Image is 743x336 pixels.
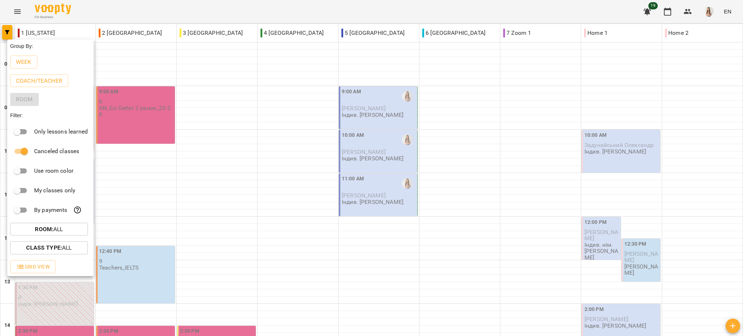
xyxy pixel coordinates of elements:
b: Room : [35,226,53,233]
p: Only lessons learned [34,127,88,136]
p: All [35,225,63,234]
p: Week [16,58,32,66]
button: Room:All [10,223,88,236]
p: All [26,243,71,252]
p: My classes only [34,186,75,195]
p: Coach/Teacher [16,77,62,85]
button: Week [10,56,37,69]
button: Grid View [10,260,56,273]
p: Canceled classes [34,147,79,156]
div: Filter: [7,109,94,122]
div: Group By: [7,40,94,53]
p: By payments [34,206,67,214]
button: Coach/Teacher [10,74,68,87]
p: Use room color [34,167,73,175]
span: Grid View [16,262,50,271]
b: Class Type : [26,244,62,251]
button: Class Type:All [10,241,88,254]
